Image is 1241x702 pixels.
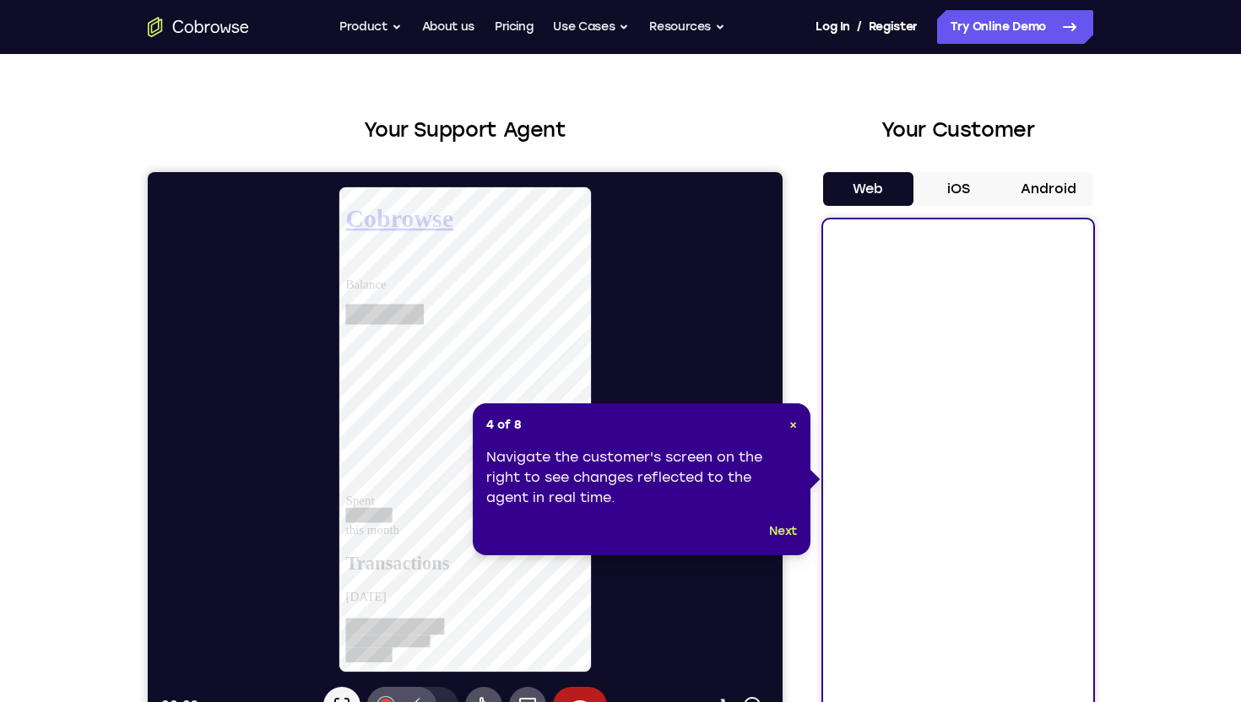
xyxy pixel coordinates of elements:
[937,10,1093,44] a: Try Online Demo
[219,515,257,552] button: Annotations color
[486,417,522,434] span: 4 of 8
[823,115,1093,145] h2: Your Customer
[869,10,918,44] a: Register
[789,418,797,432] span: ×
[553,10,629,44] button: Use Cases
[361,515,398,552] button: Full device
[769,521,797,542] button: Next
[405,515,459,552] button: End session
[1003,172,1093,206] button: Android
[816,10,849,44] a: Log In
[422,10,474,44] a: About us
[649,10,725,44] button: Resources
[148,115,783,145] h2: Your Support Agent
[284,515,311,552] button: Drawing tools menu
[176,515,213,552] button: Laser pointer
[495,10,534,44] a: Pricing
[339,10,402,44] button: Product
[252,515,289,552] button: Disappearing ink
[913,172,1004,206] button: iOS
[148,17,249,37] a: Go to the home page
[317,515,355,552] button: Remote control
[823,172,913,206] button: Web
[486,447,797,508] div: Navigate the customer's screen on the right to see changes reflected to the agent in real time.
[554,516,588,550] a: Popout
[588,516,621,550] button: Device info
[857,17,862,37] span: /
[789,417,797,434] button: Close Tour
